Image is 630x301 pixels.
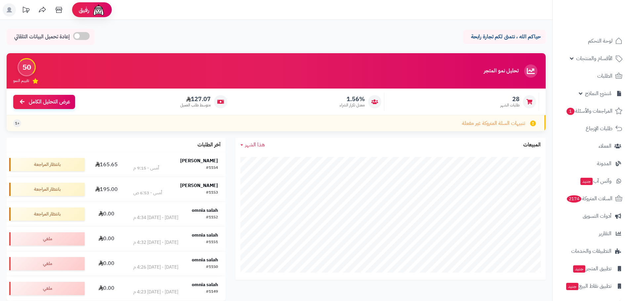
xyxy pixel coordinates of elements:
[580,178,593,185] span: جديد
[87,152,126,177] td: 165.65
[557,278,626,294] a: تطبيق نقاط البيعجديد
[206,190,218,196] div: #1153
[87,177,126,202] td: 195.00
[585,5,624,19] img: logo-2.png
[206,165,218,171] div: #1154
[14,33,70,41] span: إعادة تحميل البيانات التلقائي
[557,68,626,84] a: الطلبات
[557,208,626,224] a: أدوات التسويق
[583,211,611,221] span: أدوات التسويق
[462,120,525,127] span: تنبيهات السلة المتروكة غير مفعلة
[15,121,20,126] span: +1
[599,141,611,151] span: العملاء
[133,190,162,196] div: أمس - 6:53 ص
[597,159,611,168] span: المدونة
[133,165,159,171] div: أمس - 9:15 م
[180,102,211,108] span: متوسط طلب العميل
[133,289,178,295] div: [DATE] - [DATE] 4:23 م
[557,33,626,49] a: لوحة التحكم
[340,102,365,108] span: معدل تكرار الشراء
[240,141,265,149] a: هذا الشهر
[192,232,218,239] strong: omnia salah
[180,157,218,164] strong: [PERSON_NAME]
[557,156,626,171] a: المدونة
[571,246,611,256] span: التطبيقات والخدمات
[9,257,85,270] div: ملغي
[566,283,578,290] span: جديد
[192,256,218,263] strong: omnia salah
[206,289,218,295] div: #1149
[9,232,85,245] div: ملغي
[340,95,365,103] span: 1.56%
[87,227,126,251] td: 0.00
[599,229,611,238] span: التقارير
[557,121,626,136] a: طلبات الإرجاع
[588,36,612,46] span: لوحة التحكم
[192,281,218,288] strong: omnia salah
[585,89,611,98] span: مُنشئ النماذج
[29,98,70,106] span: عرض التحليل الكامل
[133,264,178,271] div: [DATE] - [DATE] 4:26 م
[133,239,178,246] div: [DATE] - [DATE] 4:32 م
[567,108,575,115] span: 1
[523,142,541,148] h3: المبيعات
[500,102,520,108] span: طلبات الشهر
[557,191,626,207] a: السلات المتروكة2174
[92,3,105,17] img: ai-face.png
[87,251,126,276] td: 0.00
[576,54,612,63] span: الأقسام والمنتجات
[197,142,221,148] h3: آخر الطلبات
[192,207,218,214] strong: omnia salah
[597,71,612,81] span: الطلبات
[557,261,626,277] a: تطبيق المتجرجديد
[500,95,520,103] span: 28
[133,214,178,221] div: [DATE] - [DATE] 4:34 م
[13,95,75,109] a: عرض التحليل الكامل
[245,141,265,149] span: هذا الشهر
[9,158,85,171] div: بانتظار المراجعة
[557,226,626,242] a: التقارير
[484,68,519,74] h3: تحليل نمو المتجر
[557,103,626,119] a: المراجعات والأسئلة1
[87,276,126,301] td: 0.00
[566,194,612,203] span: السلات المتروكة
[572,264,611,273] span: تطبيق المتجر
[566,282,611,291] span: تطبيق نقاط البيع
[206,214,218,221] div: #1152
[9,282,85,295] div: ملغي
[18,3,34,18] a: تحديثات المنصة
[206,264,218,271] div: #1150
[468,33,541,41] p: حياكم الله ، نتمنى لكم تجارة رابحة
[87,202,126,226] td: 0.00
[79,6,89,14] span: رفيق
[180,182,218,189] strong: [PERSON_NAME]
[180,95,211,103] span: 127.07
[557,138,626,154] a: العملاء
[13,78,29,84] span: تقييم النمو
[566,106,612,116] span: المراجعات والأسئلة
[557,243,626,259] a: التطبيقات والخدمات
[9,207,85,221] div: بانتظار المراجعة
[580,176,611,186] span: وآتس آب
[9,183,85,196] div: بانتظار المراجعة
[586,124,612,133] span: طلبات الإرجاع
[567,195,581,203] span: 2174
[557,173,626,189] a: وآتس آبجديد
[573,265,585,273] span: جديد
[206,239,218,246] div: #1151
